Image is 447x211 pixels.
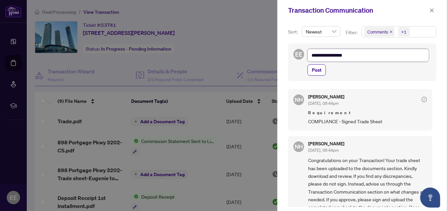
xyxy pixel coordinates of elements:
[312,65,322,75] span: Post
[295,95,303,104] span: NH
[364,27,394,37] span: Comments
[306,26,336,37] span: Newest
[308,110,427,116] span: Requirement
[308,94,344,99] h5: [PERSON_NAME]
[389,30,393,33] span: close
[420,188,440,208] button: Open asap
[422,97,427,102] span: check-circle
[430,8,434,13] span: close
[308,118,427,125] span: COMPLIANCE - Signed Trade Sheet
[308,148,339,153] span: [DATE], 09:44pm
[401,28,407,35] div: +1
[367,28,388,35] span: Comments
[307,64,326,76] button: Post
[295,142,303,151] span: NH
[308,141,344,146] h5: [PERSON_NAME]
[308,101,339,106] span: [DATE], 09:44pm
[295,50,302,59] span: EE
[288,28,299,36] p: Sort:
[346,29,358,36] p: Filter:
[288,5,428,15] div: Transaction Communication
